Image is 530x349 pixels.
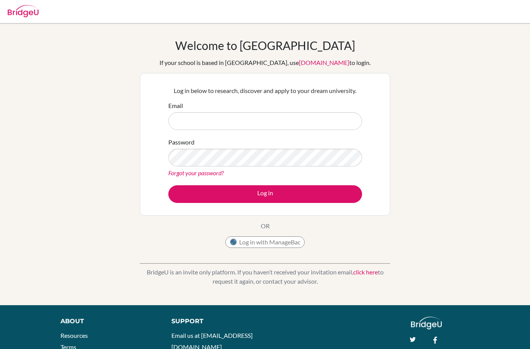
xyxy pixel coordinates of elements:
[168,138,195,147] label: Password
[299,59,349,66] a: [DOMAIN_NAME]
[168,86,362,95] p: Log in below to research, discover and apply to your dream university.
[225,236,305,248] button: Log in with ManageBac
[353,268,378,276] a: click here
[8,5,39,17] img: Bridge-U
[171,317,257,326] div: Support
[159,58,371,67] div: If your school is based in [GEOGRAPHIC_DATA], use to login.
[175,38,355,52] h1: Welcome to [GEOGRAPHIC_DATA]
[411,317,442,329] img: logo_white@2x-f4f0deed5e89b7ecb1c2cc34c3e3d731f90f0f143d5ea2071677605dd97b5244.png
[168,185,362,203] button: Log in
[60,317,154,326] div: About
[168,169,224,176] a: Forgot your password?
[140,268,390,286] p: BridgeU is an invite only platform. If you haven’t received your invitation email, to request it ...
[168,101,183,110] label: Email
[60,332,88,339] a: Resources
[261,221,270,231] p: OR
